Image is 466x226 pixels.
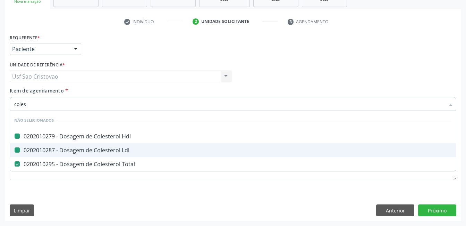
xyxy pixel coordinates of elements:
[201,18,249,25] div: Unidade solicitante
[10,60,65,71] label: Unidade de referência
[14,147,452,153] div: 0202010287 - Dosagem de Colesterol Ldl
[376,204,414,216] button: Anterior
[418,204,456,216] button: Próximo
[12,46,67,53] span: Paciente
[193,18,199,25] div: 2
[14,161,452,167] div: 0202010295 - Dosagem de Colesterol Total
[14,97,445,111] input: Buscar por procedimentos
[10,204,34,216] button: Limpar
[10,87,64,94] span: Item de agendamento
[10,32,40,43] label: Requerente
[14,134,452,139] div: 0202010279 - Dosagem de Colesterol Hdl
